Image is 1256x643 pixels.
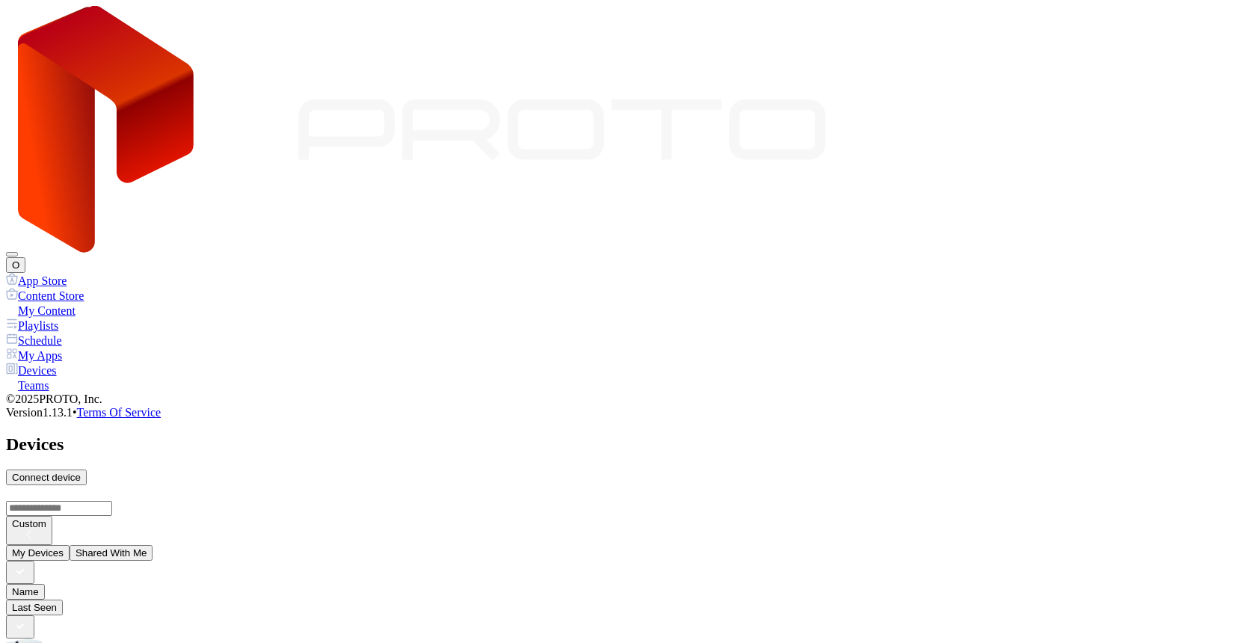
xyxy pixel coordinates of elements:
[6,348,1250,363] a: My Apps
[6,363,1250,378] a: Devices
[6,378,1250,393] a: Teams
[6,318,1250,333] a: Playlists
[6,393,1250,406] div: © 2025 PROTO, Inc.
[6,406,77,419] span: Version 1.13.1 •
[6,288,1250,303] a: Content Store
[6,434,1250,455] h2: Devices
[70,545,153,561] button: Shared With Me
[6,584,45,600] button: Name
[6,333,1250,348] a: Schedule
[12,472,81,483] div: Connect device
[6,470,87,485] button: Connect device
[6,303,1250,318] a: My Content
[77,406,161,419] a: Terms Of Service
[6,257,25,273] button: O
[6,516,52,545] button: Custom
[6,273,1250,288] a: App Store
[6,545,70,561] button: My Devices
[6,600,63,615] button: Last Seen
[12,518,46,529] div: Custom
